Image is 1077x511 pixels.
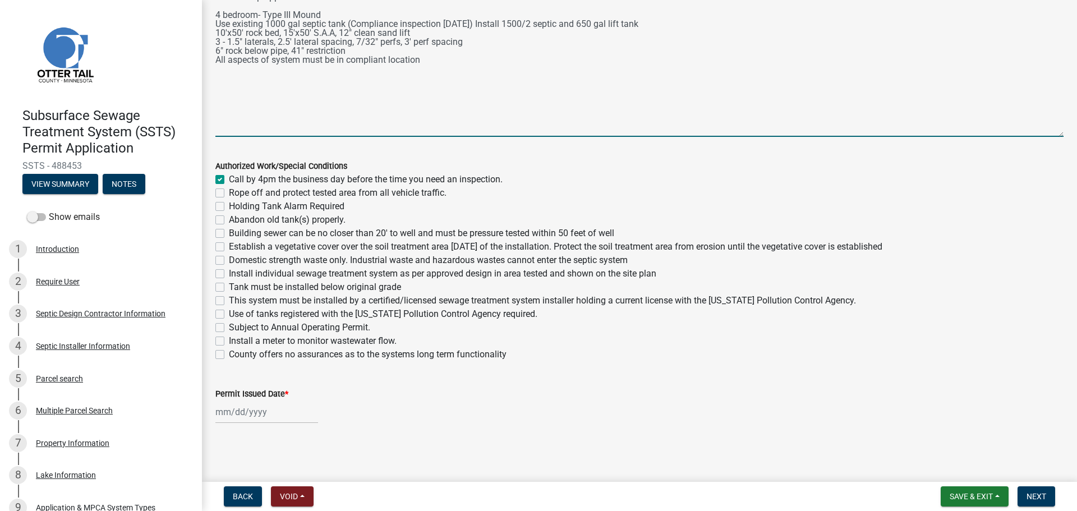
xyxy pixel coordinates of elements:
[229,254,628,267] label: Domestic strength waste only. Industrial waste and hazardous wastes cannot enter the septic system
[229,307,537,321] label: Use of tanks registered with the [US_STATE] Pollution Control Agency required.
[229,348,507,361] label: County offers no assurances as to the systems long term functionality
[22,174,98,194] button: View Summary
[9,273,27,291] div: 2
[229,334,397,348] label: Install a meter to monitor wastewater flow.
[9,240,27,258] div: 1
[36,439,109,447] div: Property Information
[1018,486,1055,507] button: Next
[9,370,27,388] div: 5
[9,337,27,355] div: 4
[271,486,314,507] button: Void
[103,174,145,194] button: Notes
[27,210,100,224] label: Show emails
[229,200,344,213] label: Holding Tank Alarm Required
[229,280,401,294] label: Tank must be installed below original grade
[215,390,288,398] label: Permit Issued Date
[9,402,27,420] div: 6
[22,181,98,190] wm-modal-confirm: Summary
[36,471,96,479] div: Lake Information
[229,321,370,334] label: Subject to Annual Operating Permit.
[36,278,80,286] div: Require User
[36,375,83,383] div: Parcel search
[229,173,503,186] label: Call by 4pm the business day before the time you need an inspection.
[280,492,298,501] span: Void
[9,466,27,484] div: 8
[36,245,79,253] div: Introduction
[103,181,145,190] wm-modal-confirm: Notes
[229,240,882,254] label: Establish a vegetative cover over the soil treatment area [DATE] of the installation. Protect the...
[22,108,193,156] h4: Subsurface Sewage Treatment System (SSTS) Permit Application
[229,267,656,280] label: Install individual sewage treatment system as per approved design in area tested and shown on the...
[941,486,1009,507] button: Save & Exit
[950,492,993,501] span: Save & Exit
[233,492,253,501] span: Back
[215,163,347,171] label: Authorized Work/Special Conditions
[229,213,346,227] label: Abandon old tank(s) properly.
[9,305,27,323] div: 3
[36,342,130,350] div: Septic Installer Information
[224,486,262,507] button: Back
[9,434,27,452] div: 7
[229,227,614,240] label: Building sewer can be no closer than 20' to well and must be pressure tested within 50 feet of well
[22,12,107,96] img: Otter Tail County, Minnesota
[215,400,318,423] input: mm/dd/yyyy
[36,407,113,415] div: Multiple Parcel Search
[229,186,447,200] label: Rope off and protect tested area from all vehicle traffic.
[229,294,856,307] label: This system must be installed by a certified/licensed sewage treatment system installer holding a...
[1027,492,1046,501] span: Next
[22,160,179,171] span: SSTS - 488453
[36,310,165,317] div: Septic Design Contractor Information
